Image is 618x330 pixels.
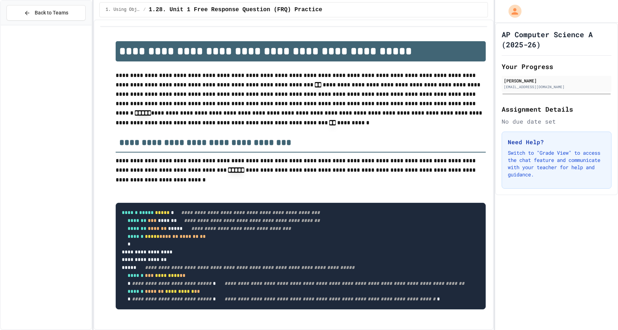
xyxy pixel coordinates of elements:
span: / [143,7,146,13]
div: No due date set [502,117,611,126]
h3: Need Help? [508,138,605,146]
button: Back to Teams [7,5,86,21]
h2: Your Progress [502,61,611,72]
iframe: chat widget [588,301,611,323]
span: 1.28. Unit 1 Free Response Question (FRQ) Practice [149,5,322,14]
h2: Assignment Details [502,104,611,114]
div: My Account [501,3,523,20]
p: Switch to "Grade View" to access the chat feature and communicate with your teacher for help and ... [508,149,605,178]
div: [PERSON_NAME] [504,77,609,84]
iframe: chat widget [558,270,611,300]
span: 1. Using Objects and Methods [106,7,140,13]
div: [EMAIL_ADDRESS][DOMAIN_NAME] [504,84,609,90]
h1: AP Computer Science A (2025-26) [502,29,611,50]
span: Back to Teams [35,9,68,17]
